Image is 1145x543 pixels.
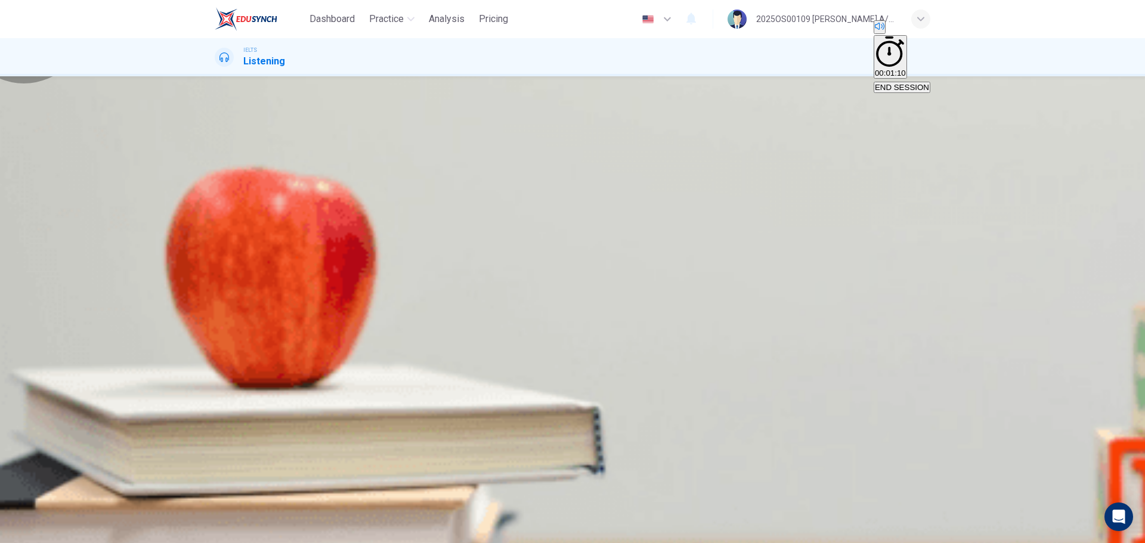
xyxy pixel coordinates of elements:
img: EduSynch logo [215,7,277,31]
span: Dashboard [310,12,355,26]
button: END SESSION [874,82,930,93]
img: en [640,15,655,24]
a: EduSynch logo [215,7,305,31]
div: Hide [874,35,930,80]
button: Pricing [474,8,513,30]
span: IELTS [243,46,257,54]
span: 00:01:10 [875,69,906,77]
button: Analysis [424,8,469,30]
img: Profile picture [728,10,747,29]
h1: Listening [243,54,285,69]
span: Practice [369,12,404,26]
span: Pricing [479,12,508,26]
div: 2025OS00109 [PERSON_NAME] A/P SWATHESAM [756,12,897,26]
div: Mute [874,20,930,35]
span: END SESSION [875,83,929,92]
button: 00:01:10 [874,35,907,79]
button: Practice [364,8,419,30]
button: Dashboard [305,8,360,30]
span: Analysis [429,12,465,26]
div: Open Intercom Messenger [1104,502,1133,531]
